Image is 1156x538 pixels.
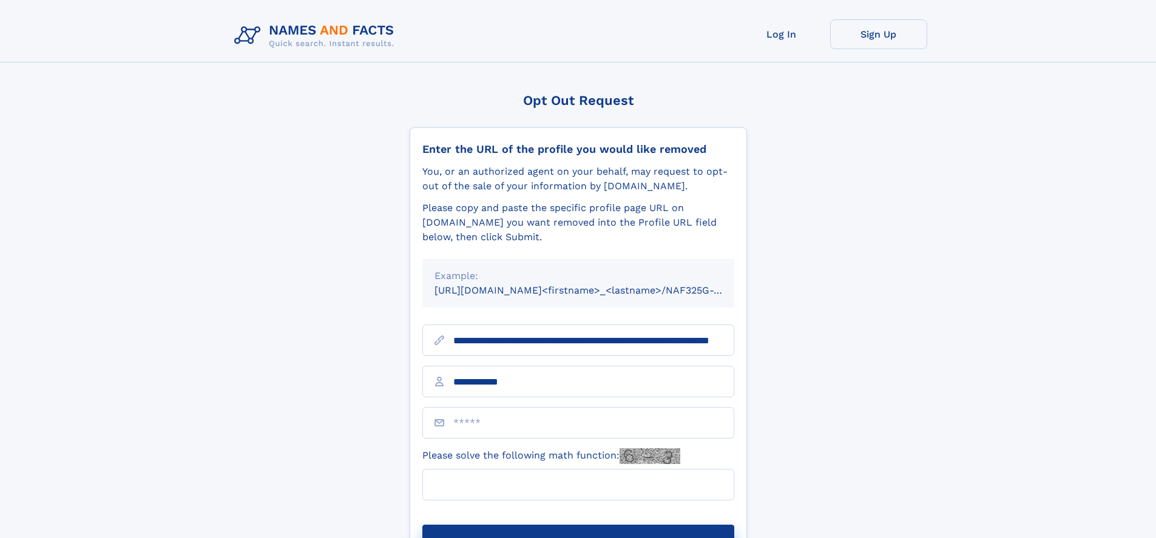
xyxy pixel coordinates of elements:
div: Enter the URL of the profile you would like removed [422,143,734,156]
a: Log In [733,19,830,49]
img: Logo Names and Facts [229,19,404,52]
div: Example: [434,269,722,283]
label: Please solve the following math function: [422,448,680,464]
a: Sign Up [830,19,927,49]
div: You, or an authorized agent on your behalf, may request to opt-out of the sale of your informatio... [422,164,734,193]
div: Opt Out Request [410,93,747,108]
small: [URL][DOMAIN_NAME]<firstname>_<lastname>/NAF325G-xxxxxxxx [434,284,757,296]
div: Please copy and paste the specific profile page URL on [DOMAIN_NAME] you want removed into the Pr... [422,201,734,244]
